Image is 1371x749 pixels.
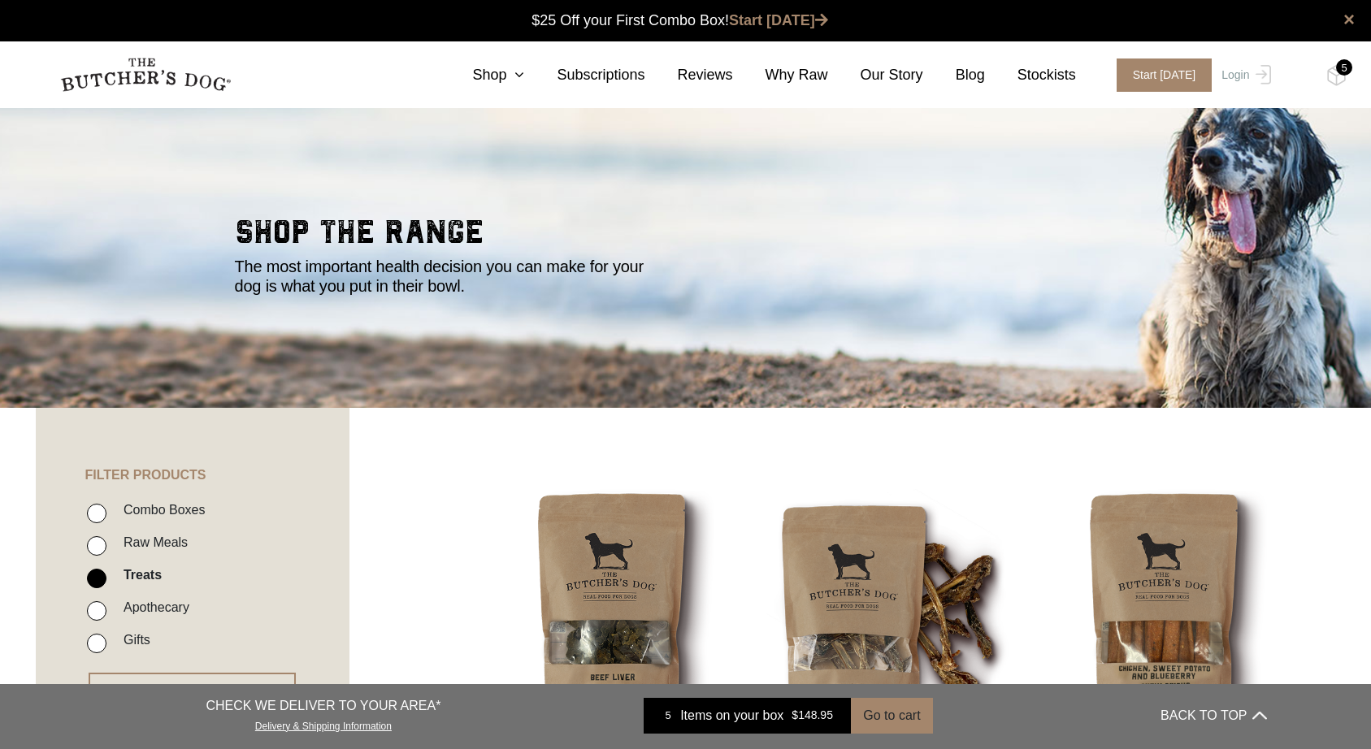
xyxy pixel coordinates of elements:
a: Delivery & Shipping Information [255,717,392,732]
a: 5 Items on your box $148.95 [644,698,851,734]
p: CHECK WE DELIVER TO YOUR AREA* [206,696,440,716]
bdi: 148.95 [792,709,833,722]
a: Stockists [985,64,1076,86]
a: Our Story [828,64,923,86]
a: Subscriptions [524,64,644,86]
a: Reviews [645,64,733,86]
p: The most important health decision you can make for your dog is what you put in their bowl. [235,257,666,296]
h4: FILTER PRODUCTS [36,408,349,483]
img: TBD_Cart-Full.png [1326,65,1347,86]
label: Combo Boxes [115,499,206,521]
img: Chicken Sweet Potato and Blueberry Chew Sticks [1043,489,1289,735]
a: Login [1217,58,1270,92]
label: Gifts [115,629,150,651]
h2: shop the range [235,216,1137,257]
a: Why Raw [733,64,828,86]
img: Beef Spare Ribs [766,489,1013,735]
button: BACK TO TOP [1161,696,1266,735]
a: Blog [923,64,985,86]
a: Start [DATE] [729,12,828,28]
span: $ [792,709,798,722]
a: Shop [440,64,524,86]
span: Start [DATE] [1117,58,1213,92]
label: Apothecary [115,596,189,618]
button: Go to cart [851,698,932,734]
div: 5 [1336,59,1352,76]
a: Start [DATE] [1100,58,1218,92]
label: Raw Meals [115,531,188,553]
div: 5 [656,708,680,724]
span: Items on your box [680,706,783,725]
button: RESET FILTER [89,673,296,708]
a: close [1343,10,1355,29]
img: Beef Liver Treats [491,489,737,735]
label: Treats [115,564,162,586]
